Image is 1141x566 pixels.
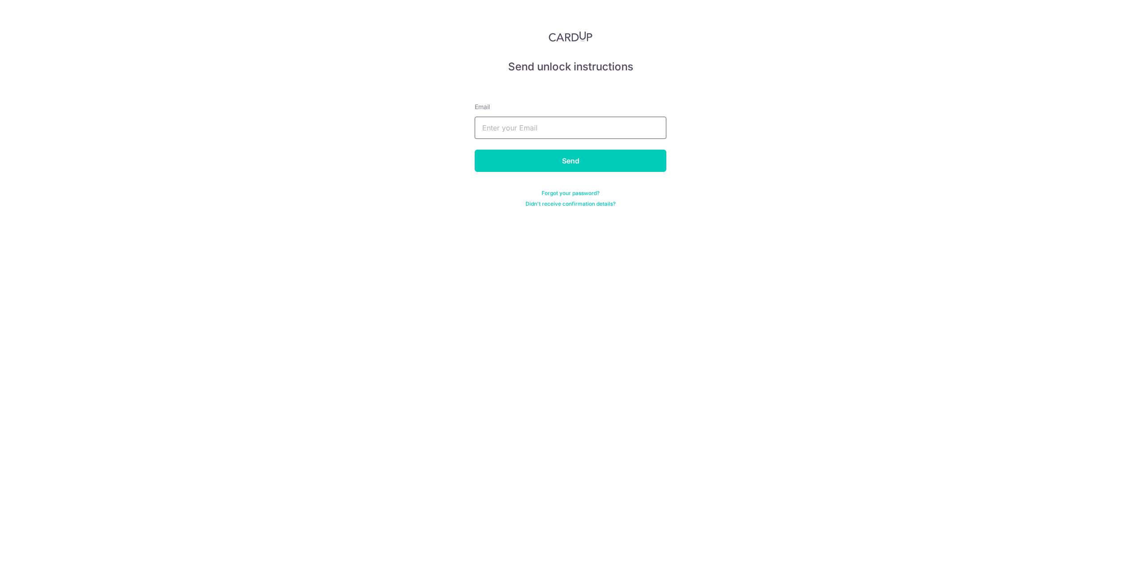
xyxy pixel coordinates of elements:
a: Didn't receive confirmation details? [525,200,616,208]
input: Send [475,150,666,172]
input: Enter your Email [475,117,666,139]
img: CardUp Logo [549,31,592,42]
h5: Send unlock instructions [475,60,666,74]
span: translation missing: en.devise.label.Email [475,103,490,110]
a: Forgot your password? [542,190,599,197]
